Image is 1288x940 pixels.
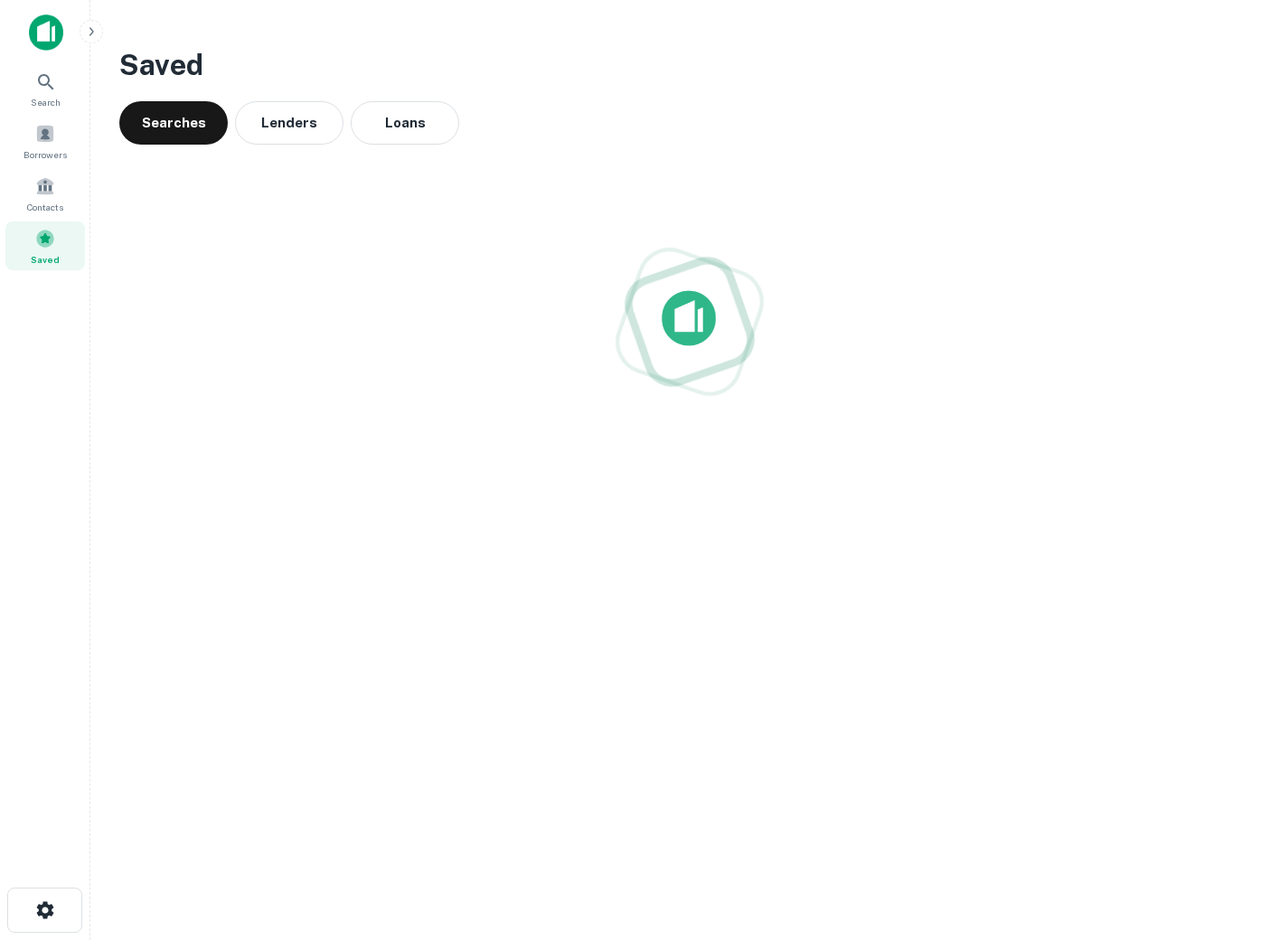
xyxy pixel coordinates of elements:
[5,169,85,218] a: Contacts
[119,43,1259,87] h3: Saved
[351,101,459,145] button: Loans
[24,147,67,162] span: Borrowers
[5,117,85,165] a: Borrowers
[5,64,85,113] a: Search
[235,101,343,145] button: Lenders
[119,101,228,145] button: Searches
[29,14,63,51] img: capitalize-icon.png
[31,252,60,267] span: Saved
[5,221,85,270] a: Saved
[27,200,63,214] span: Contacts
[31,95,61,109] span: Search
